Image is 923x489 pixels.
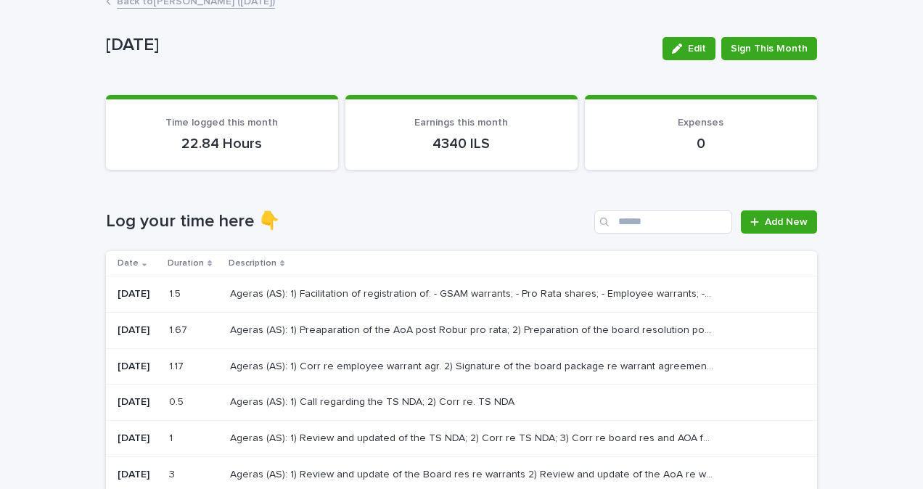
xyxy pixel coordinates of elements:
p: 3 [169,466,178,481]
p: Ageras (AS): 1) Review and updated of the TS NDA; 2) Corr re TS NDA; 3) Corr re board res and AOA... [230,430,717,445]
span: Expenses [678,118,723,128]
tr: [DATE]1.171.17 Ageras (AS): 1) Corr re employee warrant agr. 2) Signature of the board package re... [106,348,817,385]
p: Date [118,255,139,271]
button: Sign This Month [721,37,817,60]
span: Edit [688,44,706,54]
tr: [DATE]1.671.67 Ageras (AS): 1) Preaparation of the AoA post Robur pro rata; 2) Preparation of the... [106,312,817,348]
p: 0.5 [169,393,186,408]
p: Ageras (AS): 1) Facilitation of registration of: - GSAM warrants; - Pro Rata shares; - Employee w... [230,285,717,300]
h1: Log your time here 👇 [106,211,588,232]
p: Duration [168,255,204,271]
p: 1.17 [169,358,186,373]
a: Add New [741,210,817,234]
p: [DATE] [118,469,157,481]
p: [DATE] [118,288,157,300]
p: 1.5 [169,285,184,300]
p: [DATE] [118,324,157,337]
p: 0 [602,135,800,152]
input: Search [594,210,732,234]
p: [DATE] [118,361,157,373]
p: Ageras (AS): 1) Corr re employee warrant agr. 2) Signature of the board package re warrant agreem... [230,358,717,373]
p: 1.67 [169,321,190,337]
p: [DATE] [118,432,157,445]
p: 22.84 Hours [123,135,321,152]
span: Time logged this month [165,118,278,128]
p: 1 [169,430,176,445]
p: Ageras (AS): 1) Preaparation of the AoA post Robur pro rata; 2) Preparation of the board resoluti... [230,321,717,337]
p: Description [229,255,276,271]
span: Add New [765,217,808,227]
span: Sign This Month [731,41,808,56]
p: [DATE] [106,35,651,56]
p: Ageras (AS): 1) Call regarding the TS NDA; 2) Corr re. TS NDA [230,393,517,408]
p: Ageras (AS): 1) Review and update of the Board res re warrants 2) Review and update of the AoA re... [230,466,717,481]
tr: [DATE]11 Ageras (AS): 1) Review and updated of the TS NDA; 2) Corr re TS NDA; 3) Corr re board re... [106,421,817,457]
button: Edit [662,37,715,60]
tr: [DATE]1.51.5 Ageras (AS): 1) Facilitation of registration of: - GSAM warrants; - Pro Rata shares;... [106,276,817,312]
p: 4340 ILS [363,135,560,152]
tr: [DATE]0.50.5 Ageras (AS): 1) Call regarding the TS NDA; 2) Corr re. TS NDAAgeras (AS): 1) Call re... [106,385,817,421]
span: Earnings this month [414,118,508,128]
p: [DATE] [118,396,157,408]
